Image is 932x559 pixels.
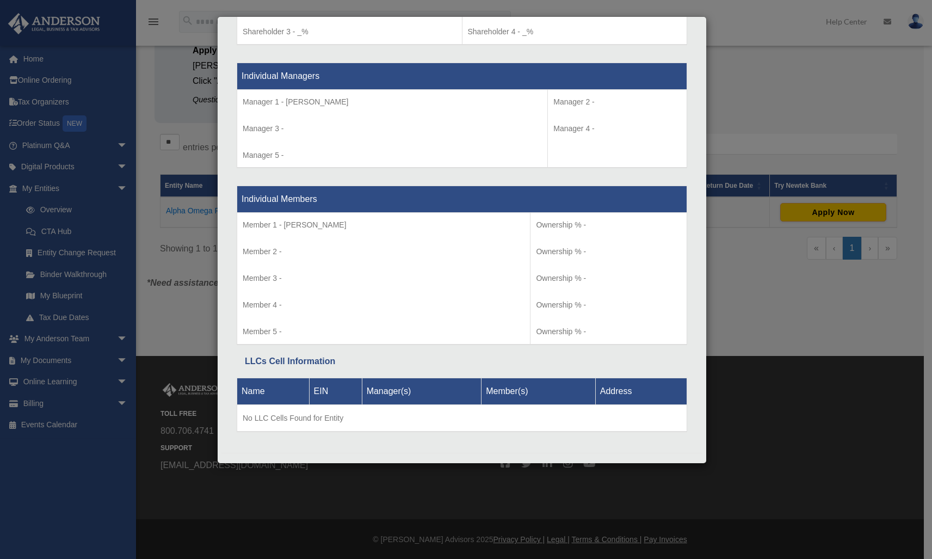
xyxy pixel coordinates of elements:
[482,378,596,404] th: Member(s)
[237,378,310,404] th: Name
[243,149,542,162] p: Manager 5 -
[536,272,681,285] p: Ownership % -
[243,25,456,39] p: Shareholder 3 - _%
[468,25,682,39] p: Shareholder 4 - _%
[362,378,482,404] th: Manager(s)
[536,298,681,312] p: Ownership % -
[243,122,542,136] p: Manager 3 -
[309,378,362,404] th: EIN
[243,245,524,259] p: Member 2 -
[536,218,681,232] p: Ownership % -
[237,404,687,432] td: No LLC Cells Found for Entity
[536,325,681,339] p: Ownership % -
[553,95,681,109] p: Manager 2 -
[237,186,687,213] th: Individual Members
[243,218,524,232] p: Member 1 - [PERSON_NAME]
[243,272,524,285] p: Member 3 -
[243,95,542,109] p: Manager 1 - [PERSON_NAME]
[237,63,687,89] th: Individual Managers
[536,245,681,259] p: Ownership % -
[245,354,679,369] div: LLCs Cell Information
[243,298,524,312] p: Member 4 -
[553,122,681,136] p: Manager 4 -
[243,325,524,339] p: Member 5 -
[595,378,687,404] th: Address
